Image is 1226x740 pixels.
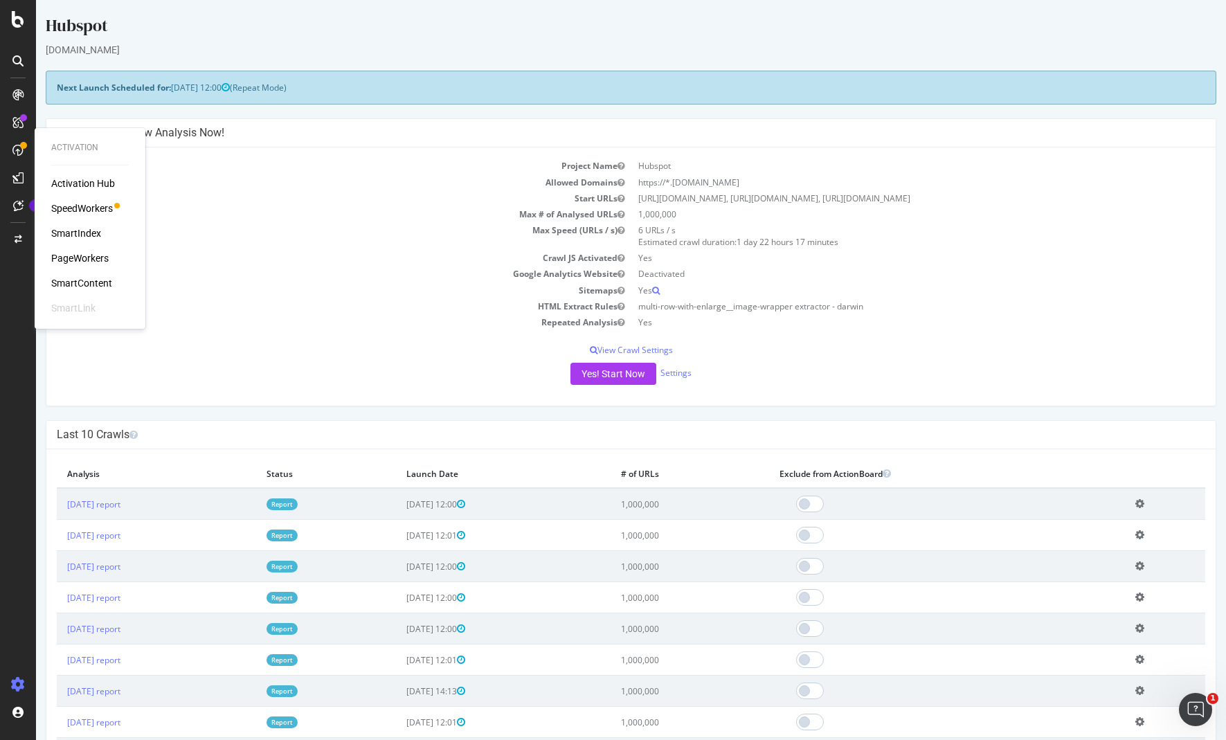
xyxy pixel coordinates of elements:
[21,82,135,93] strong: Next Launch Scheduled for:
[595,314,1170,330] td: Yes
[1207,693,1218,704] span: 1
[575,520,733,551] td: 1,000,000
[231,716,262,728] a: Report
[31,530,84,541] a: [DATE] report
[51,201,113,215] a: SpeedWorkers
[10,71,1180,105] div: (Repeat Mode)
[575,488,733,520] td: 1,000,000
[595,298,1170,314] td: multi-row-with-enlarge__image-wrapper extractor - darwin
[31,654,84,666] a: [DATE] report
[51,226,101,240] a: SmartIndex
[21,126,1169,140] h4: Configure your New Analysis Now!
[21,460,220,488] th: Analysis
[595,174,1170,190] td: https://*.[DOMAIN_NAME]
[575,551,733,582] td: 1,000,000
[220,460,360,488] th: Status
[21,282,595,298] td: Sitemaps
[21,250,595,266] td: Crawl JS Activated
[135,82,194,93] span: [DATE] 12:00
[31,561,84,572] a: [DATE] report
[21,428,1169,442] h4: Last 10 Crawls
[31,498,84,510] a: [DATE] report
[21,314,595,330] td: Repeated Analysis
[701,236,802,248] span: 1 day 22 hours 17 minutes
[31,592,84,604] a: [DATE] report
[595,222,1170,250] td: 6 URLs / s Estimated crawl duration:
[575,582,733,613] td: 1,000,000
[370,623,429,635] span: [DATE] 12:00
[370,654,429,666] span: [DATE] 12:01
[575,613,733,644] td: 1,000,000
[370,592,429,604] span: [DATE] 12:00
[31,716,84,728] a: [DATE] report
[595,158,1170,174] td: Hubspot
[31,623,84,635] a: [DATE] report
[370,530,429,541] span: [DATE] 12:01
[51,301,96,315] div: SmartLink
[595,250,1170,266] td: Yes
[575,644,733,676] td: 1,000,000
[575,676,733,707] td: 1,000,000
[21,344,1169,356] p: View Crawl Settings
[51,251,109,265] a: PageWorkers
[10,43,1180,57] div: [DOMAIN_NAME]
[21,266,595,282] td: Google Analytics Website
[51,142,129,154] div: Activation
[51,177,115,190] a: Activation Hub
[51,276,112,290] a: SmartContent
[10,14,1180,43] div: Hubspot
[231,592,262,604] a: Report
[575,707,733,738] td: 1,000,000
[21,158,595,174] td: Project Name
[370,561,429,572] span: [DATE] 12:00
[231,530,262,541] a: Report
[360,460,575,488] th: Launch Date
[370,716,429,728] span: [DATE] 12:01
[595,282,1170,298] td: Yes
[21,298,595,314] td: HTML Extract Rules
[1179,693,1212,726] iframe: Intercom live chat
[595,206,1170,222] td: 1,000,000
[370,685,429,697] span: [DATE] 14:13
[231,685,262,697] a: Report
[595,266,1170,282] td: Deactivated
[231,654,262,666] a: Report
[370,498,429,510] span: [DATE] 12:00
[595,190,1170,206] td: [URL][DOMAIN_NAME], [URL][DOMAIN_NAME], [URL][DOMAIN_NAME]
[534,363,620,385] button: Yes! Start Now
[231,561,262,572] a: Report
[21,206,595,222] td: Max # of Analysed URLs
[231,623,262,635] a: Report
[31,685,84,697] a: [DATE] report
[231,498,262,510] a: Report
[575,460,733,488] th: # of URLs
[21,222,595,250] td: Max Speed (URLs / s)
[733,460,1089,488] th: Exclude from ActionBoard
[21,190,595,206] td: Start URLs
[29,199,42,212] div: Tooltip anchor
[624,367,656,379] a: Settings
[21,174,595,190] td: Allowed Domains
